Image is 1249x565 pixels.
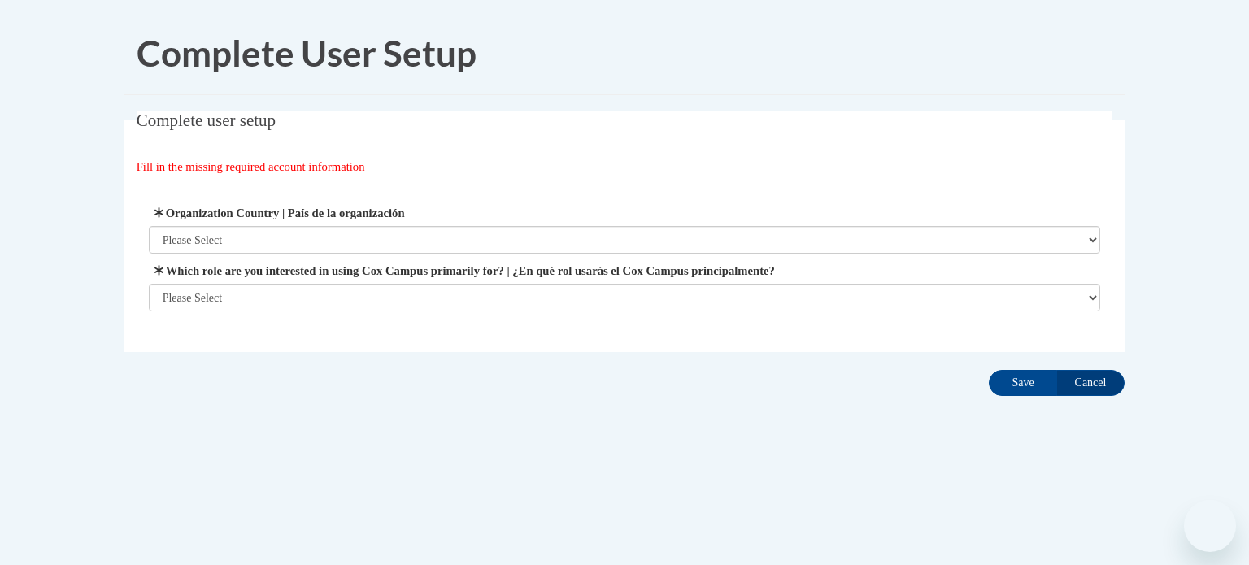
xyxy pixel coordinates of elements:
[149,204,1101,222] label: Organization Country | País de la organización
[137,111,276,130] span: Complete user setup
[149,262,1101,280] label: Which role are you interested in using Cox Campus primarily for? | ¿En qué rol usarás el Cox Camp...
[989,370,1057,396] input: Save
[1184,500,1236,552] iframe: Button to launch messaging window
[1056,370,1125,396] input: Cancel
[137,32,477,74] span: Complete User Setup
[137,160,365,173] span: Fill in the missing required account information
